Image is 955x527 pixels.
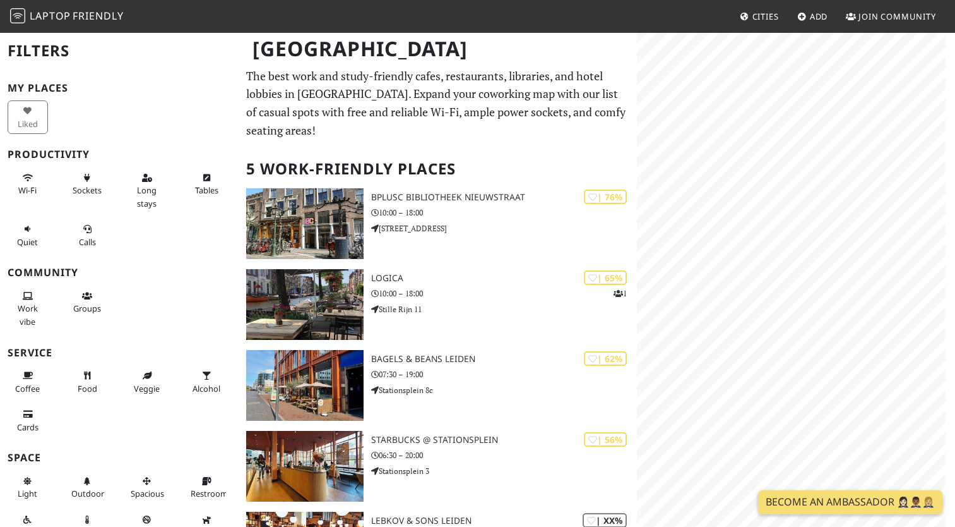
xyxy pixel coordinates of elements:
[8,267,231,279] h3: Community
[68,286,108,319] button: Groups
[371,435,636,445] h3: Starbucks @ Stationsplein
[246,350,364,421] img: Bagels & Beans Leiden
[371,465,636,477] p: Stationsplein 3
[134,383,160,394] span: Veggie
[584,270,627,285] div: | 65%
[18,488,37,499] span: Natural light
[73,9,123,23] span: Friendly
[239,188,636,259] a: BplusC Bibliotheek Nieuwstraat | 76% BplusC Bibliotheek Nieuwstraat 10:00 – 18:00 [STREET_ADDRESS]
[17,421,39,433] span: Credit cards
[187,471,227,504] button: Restroom
[73,303,101,314] span: Group tables
[371,368,636,380] p: 07:30 – 19:00
[127,365,167,399] button: Veggie
[137,185,157,209] span: Long stays
[127,471,167,504] button: Spacious
[8,167,48,201] button: Wi-Fi
[193,383,220,394] span: Alcohol
[371,273,636,284] h3: Logica
[8,365,48,399] button: Coffee
[735,5,784,28] a: Cities
[246,431,364,502] img: Starbucks @ Stationsplein
[73,185,102,196] span: Power sockets
[18,185,37,196] span: Stable Wi-Fi
[246,188,364,259] img: BplusC Bibliotheek Nieuwstraat
[68,365,108,399] button: Food
[239,431,636,502] a: Starbucks @ Stationsplein | 56% Starbucks @ Stationsplein 06:30 – 20:00 Stationsplein 3
[246,67,629,140] p: The best work and study-friendly cafes, restaurants, libraries, and hotel lobbies in [GEOGRAPHIC_...
[371,207,636,219] p: 10:00 – 18:00
[371,303,636,315] p: Stille Rijn 11
[371,222,636,234] p: [STREET_ADDRESS]
[8,347,231,359] h3: Service
[758,490,942,514] a: Become an Ambassador 🤵🏻‍♀️🤵🏾‍♂️🤵🏼‍♀️
[810,11,828,22] span: Add
[8,32,231,70] h2: Filters
[858,11,936,22] span: Join Community
[131,488,164,499] span: Spacious
[8,471,48,504] button: Light
[246,269,364,340] img: Logica
[10,8,25,23] img: LaptopFriendly
[246,150,629,188] h2: 5 Work-Friendly Places
[10,6,124,28] a: LaptopFriendly LaptopFriendly
[239,350,636,421] a: Bagels & Beans Leiden | 62% Bagels & Beans Leiden 07:30 – 19:00 Stationsplein 8c
[71,488,104,499] span: Outdoor area
[584,432,627,447] div: | 56%
[17,236,38,248] span: Quiet
[841,5,941,28] a: Join Community
[239,269,636,340] a: Logica | 65% 1 Logica 10:00 – 18:00 Stille Rijn 11
[8,82,231,94] h3: My Places
[195,185,218,196] span: Work-friendly tables
[371,516,636,526] h3: Lebkov & Sons Leiden
[68,471,108,504] button: Outdoor
[614,288,627,300] p: 1
[371,354,636,365] h3: Bagels & Beans Leiden
[752,11,779,22] span: Cities
[78,383,97,394] span: Food
[8,452,231,464] h3: Space
[584,351,627,366] div: | 62%
[8,404,48,437] button: Cards
[187,167,227,201] button: Tables
[371,192,636,203] h3: BplusC Bibliotheek Nieuwstraat
[187,365,227,399] button: Alcohol
[371,449,636,461] p: 06:30 – 20:00
[18,303,38,327] span: People working
[127,167,167,214] button: Long stays
[191,488,228,499] span: Restroom
[8,148,231,161] h3: Productivity
[8,286,48,332] button: Work vibe
[79,236,96,248] span: Video/audio calls
[8,219,48,252] button: Quiet
[30,9,71,23] span: Laptop
[584,190,627,204] div: | 76%
[792,5,833,28] a: Add
[371,384,636,396] p: Stationsplein 8c
[242,32,634,66] h1: [GEOGRAPHIC_DATA]
[68,167,108,201] button: Sockets
[68,219,108,252] button: Calls
[15,383,40,394] span: Coffee
[371,288,636,300] p: 10:00 – 18:00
